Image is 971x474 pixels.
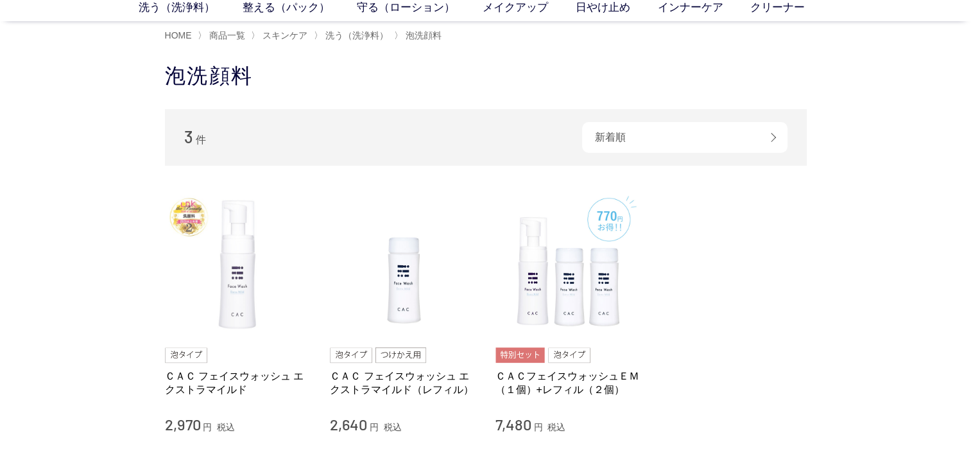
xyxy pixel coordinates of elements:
span: スキンケア [262,30,307,40]
span: 泡洗顔料 [406,30,442,40]
li: 〉 [394,30,445,42]
img: 泡タイプ [330,347,372,363]
img: 特別セット [495,347,545,363]
span: 商品一覧 [209,30,245,40]
span: 2,640 [330,415,367,434]
a: HOME [165,30,192,40]
img: ＣＡＣ フェイスウォッシュ エクストラマイルド（レフィル） [330,191,476,338]
a: 商品一覧 [207,30,245,40]
span: 7,480 [495,415,531,434]
li: 〉 [251,30,311,42]
span: 件 [196,134,206,145]
li: 〉 [314,30,391,42]
span: 2,970 [165,415,201,434]
a: ＣＡＣ フェイスウォッシュ エクストラマイルド（レフィル） [330,369,476,397]
span: 3 [184,127,193,146]
span: 税込 [217,422,235,432]
li: 〉 [198,30,248,42]
a: ＣＡＣ フェイスウォッシュ エクストラマイルド [165,369,311,397]
span: 円 [370,422,379,432]
a: スキンケア [260,30,307,40]
span: 洗う（洗浄料） [325,30,388,40]
img: ＣＡＣ フェイスウォッシュ エクストラマイルド [165,191,311,338]
img: つけかえ用 [375,347,425,363]
div: 新着順 [582,122,787,153]
a: 泡洗顔料 [403,30,442,40]
img: ＣＡＣフェイスウォッシュＥＭ（１個）+レフィル（２個） [495,191,642,338]
a: 洗う（洗浄料） [323,30,388,40]
span: 税込 [384,422,402,432]
h1: 泡洗顔料 [165,62,807,90]
img: 泡タイプ [548,347,590,363]
span: 税込 [547,422,565,432]
span: 円 [203,422,212,432]
span: 円 [533,422,542,432]
img: 泡タイプ [165,347,207,363]
a: ＣＡＣフェイスウォッシュＥＭ（１個）+レフィル（２個） [495,369,642,397]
